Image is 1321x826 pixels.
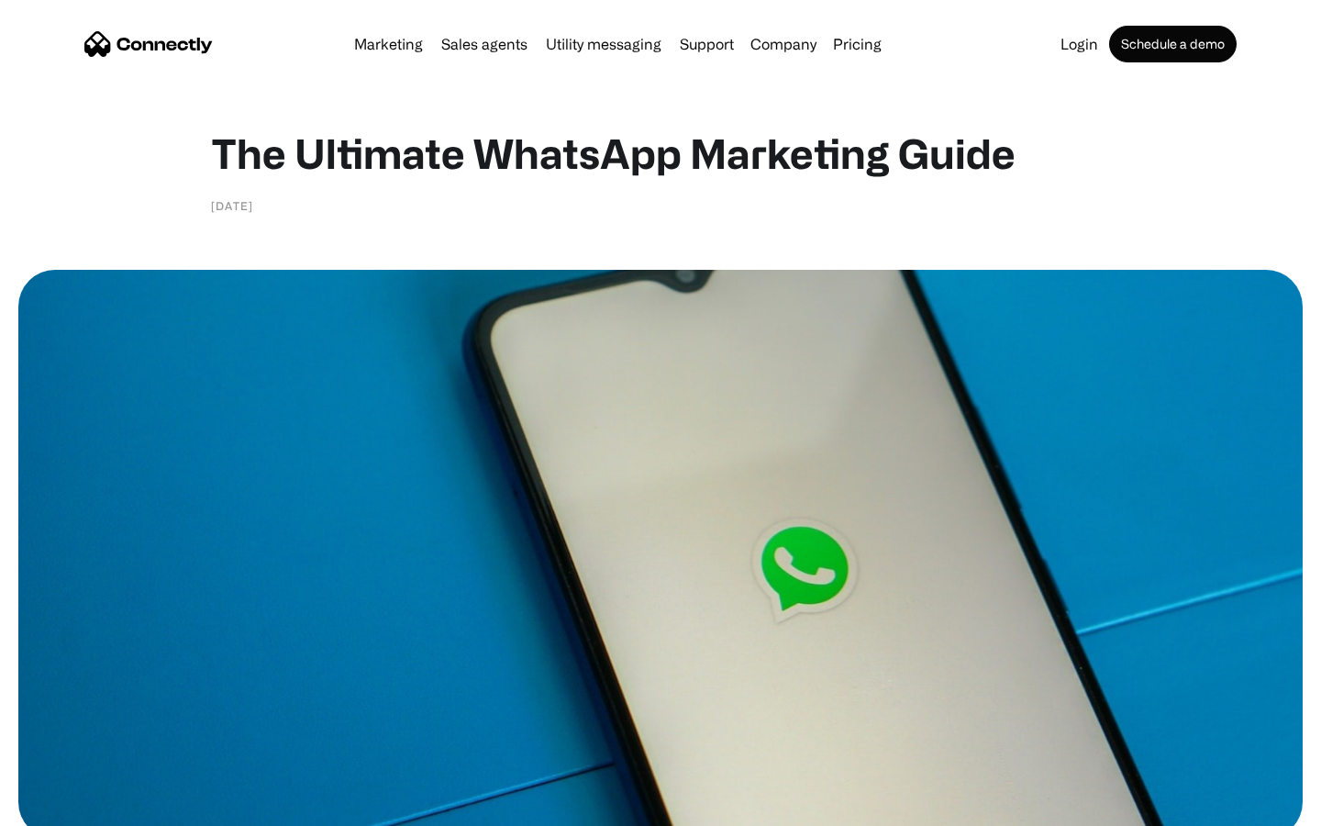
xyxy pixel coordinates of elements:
[434,37,535,51] a: Sales agents
[1109,26,1237,62] a: Schedule a demo
[538,37,669,51] a: Utility messaging
[750,31,816,57] div: Company
[347,37,430,51] a: Marketing
[1053,37,1105,51] a: Login
[826,37,889,51] a: Pricing
[37,794,110,820] ul: Language list
[84,30,213,58] a: home
[745,31,822,57] div: Company
[672,37,741,51] a: Support
[211,128,1110,178] h1: The Ultimate WhatsApp Marketing Guide
[211,196,253,215] div: [DATE]
[18,794,110,820] aside: Language selected: English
